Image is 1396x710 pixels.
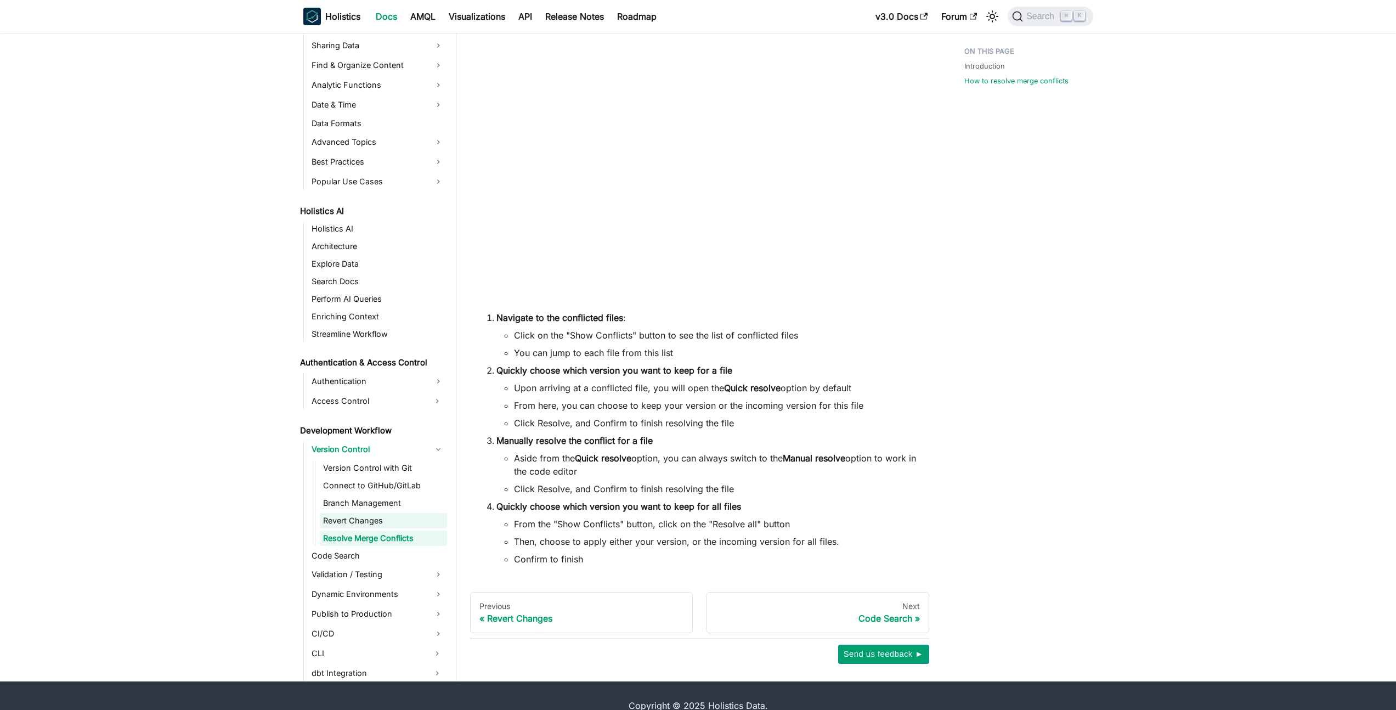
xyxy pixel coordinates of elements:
a: Dynamic Environments [308,585,447,603]
button: Expand sidebar category 'CLI' [427,645,447,662]
strong: Quick resolve [575,453,631,464]
strong: Navigate to the conflicted files [496,312,623,323]
a: Explore Data [308,256,447,272]
a: Revert Changes [320,513,447,528]
button: Search (Command+K) [1008,7,1093,26]
li: From the "Show Conflicts" button, click on the "Resolve all" button [514,517,920,531]
button: Send us feedback ► [838,645,929,663]
a: Branch Management [320,495,447,511]
li: Click Resolve, and Confirm to finish resolving the file [514,482,920,495]
a: Sharing Data [308,37,447,54]
div: Previous [479,601,684,611]
button: Expand sidebar category 'dbt Integration' [427,664,447,682]
a: Publish to Production [308,605,447,623]
iframe: YouTube video player [479,30,920,295]
li: Aside from the option, you can always switch to the option to work in the code editor [514,452,920,478]
kbd: K [1074,11,1085,21]
a: Validation / Testing [308,566,447,583]
a: Perform AI Queries [308,291,447,307]
li: Upon arriving at a conflicted file, you will open the option by default [514,381,920,395]
a: CLI [308,645,427,662]
a: Version Control with Git [320,460,447,476]
a: Roadmap [611,8,663,25]
a: Authentication & Access Control [297,355,447,370]
a: Development Workflow [297,423,447,438]
a: Date & Time [308,96,447,114]
strong: Quick resolve [724,382,781,393]
strong: Quickly choose which version you want to keep for all files [496,501,741,512]
a: Docs [369,8,404,25]
li: From here, you can choose to keep your version or the incoming version for this file [514,399,920,412]
a: API [512,8,539,25]
a: How to resolve merge conflicts [964,76,1069,86]
a: Holistics AI [308,221,447,236]
a: Holistics AI [297,204,447,219]
a: Architecture [308,239,447,254]
a: Popular Use Cases [308,173,447,190]
a: Advanced Topics [308,133,447,151]
a: dbt Integration [308,664,427,682]
strong: Manual resolve [783,453,845,464]
li: Click Resolve, and Confirm to finish resolving the file [514,416,920,430]
a: Streamline Workflow [308,326,447,342]
strong: Quickly choose which version you want to keep for a file [496,365,732,376]
a: Resolve Merge Conflicts [320,531,447,546]
a: PreviousRevert Changes [470,592,693,634]
a: Visualizations [442,8,512,25]
strong: Manually resolve the conflict for a file [496,435,653,446]
a: AMQL [404,8,442,25]
li: Click on the "Show Conflicts" button to see the list of conflicted files [514,329,920,342]
a: Analytic Functions [308,76,447,94]
a: Version Control [308,441,447,458]
nav: Docs pages [470,592,929,634]
a: CI/CD [308,625,447,643]
div: Next [715,601,920,611]
b: Holistics [325,10,360,23]
li: : [496,311,920,359]
a: v3.0 Docs [869,8,935,25]
a: Enriching Context [308,309,447,324]
div: Code Search [715,613,920,624]
a: Authentication [308,373,447,390]
span: Send us feedback ► [844,647,924,661]
a: Release Notes [539,8,611,25]
button: Expand sidebar category 'Access Control' [427,392,447,410]
a: Code Search [308,548,447,564]
a: Best Practices [308,153,447,171]
li: You can jump to each file from this list [514,346,920,359]
nav: Docs sidebar [292,4,457,681]
li: Confirm to finish [514,553,920,566]
a: Connect to GitHub/GitLab [320,478,447,493]
li: Then, choose to apply either your version, or the incoming version for all files. [514,535,920,548]
img: Holistics [303,8,321,25]
a: Find & Organize Content [308,57,447,74]
button: Switch between dark and light mode (currently light mode) [984,8,1001,25]
a: Access Control [308,392,427,410]
a: Introduction [964,61,1005,71]
a: Data Formats [308,116,447,131]
div: Revert Changes [479,613,684,624]
a: HolisticsHolistics [303,8,360,25]
span: Search [1023,12,1061,21]
a: NextCode Search [706,592,929,634]
a: Forum [935,8,984,25]
a: Search Docs [308,274,447,289]
kbd: ⌘ [1061,11,1072,21]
